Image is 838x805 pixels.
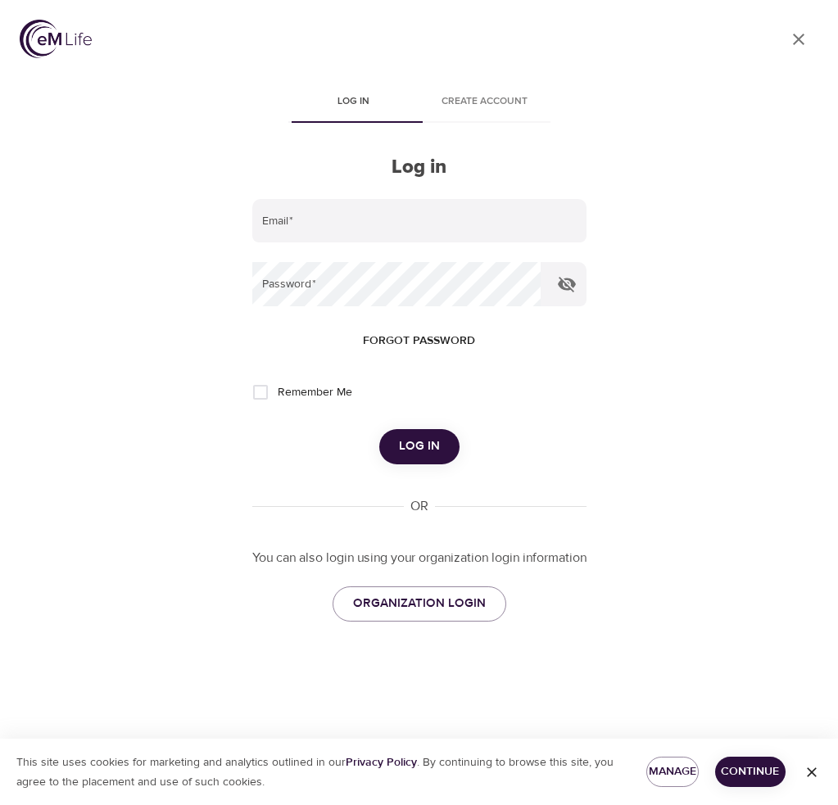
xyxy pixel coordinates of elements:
[298,93,410,111] span: Log in
[379,429,460,464] button: Log in
[252,156,587,179] h2: Log in
[779,20,818,59] a: close
[659,762,686,782] span: Manage
[404,497,435,516] div: OR
[715,757,786,787] button: Continue
[353,593,486,614] span: ORGANIZATION LOGIN
[346,755,417,770] a: Privacy Policy
[356,326,482,356] button: Forgot password
[646,757,699,787] button: Manage
[20,20,92,58] img: logo
[429,93,541,111] span: Create account
[252,549,587,568] p: You can also login using your organization login information
[278,384,352,401] span: Remember Me
[363,331,475,351] span: Forgot password
[252,84,587,123] div: disabled tabs example
[728,762,773,782] span: Continue
[399,436,440,457] span: Log in
[333,586,506,621] a: ORGANIZATION LOGIN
